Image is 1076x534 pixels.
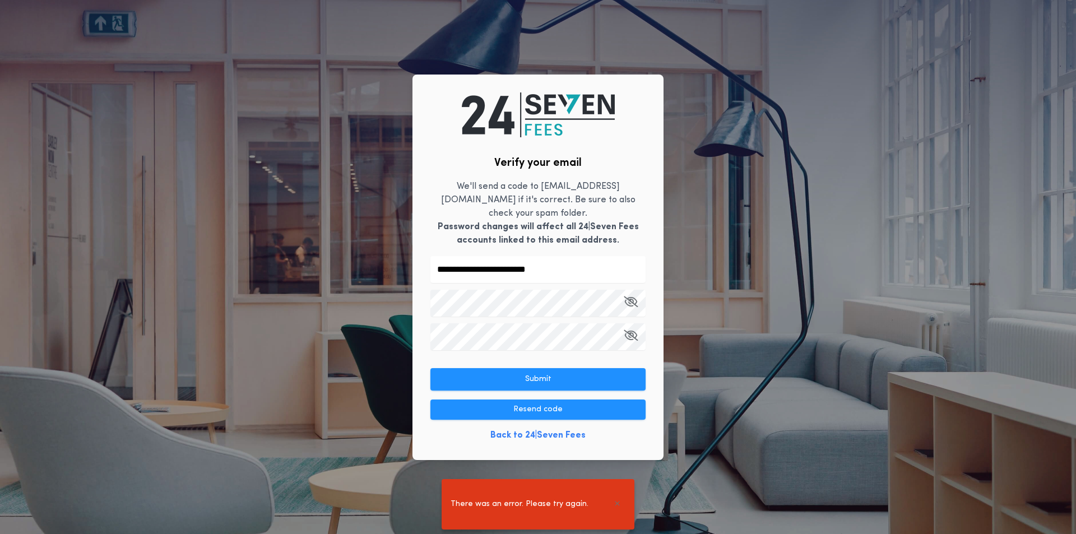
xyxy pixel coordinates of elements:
button: Resend code [430,400,646,420]
button: Submit [430,368,646,391]
a: Back to 24|Seven Fees [490,429,586,442]
span: There was an error. Please try again. [451,498,588,510]
p: We'll send a code to [EMAIL_ADDRESS][DOMAIN_NAME] if it's correct. Be sure to also check your spa... [430,180,646,247]
b: Password changes will affect all 24|Seven Fees accounts linked to this email address. [438,222,639,245]
img: logo [462,92,615,137]
h2: Verify your email [494,155,582,171]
